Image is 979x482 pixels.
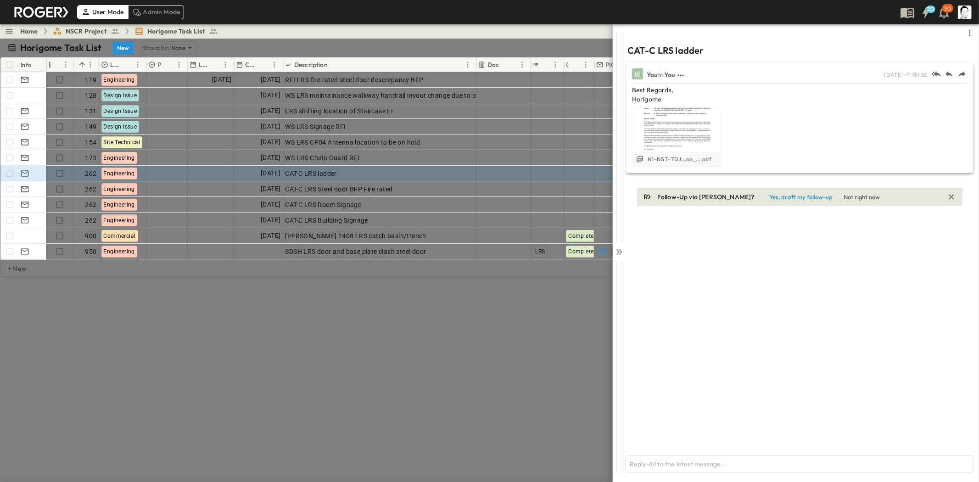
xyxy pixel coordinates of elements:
[957,68,968,79] button: Forward
[53,60,63,70] button: Sort
[110,60,120,69] p: Log
[19,57,46,72] div: Info
[85,75,96,84] span: 119
[85,169,96,178] span: 262
[285,185,392,194] span: CAT-C LRS Steel door BFP Fire rated
[632,95,661,103] span: Horigome
[104,77,135,83] span: Engineering
[77,5,128,19] div: User Mode
[173,59,185,70] button: Menu
[104,186,135,192] span: Engineering
[85,153,96,163] span: 173
[147,27,205,36] span: Horigome Task List
[958,6,972,19] img: Profile Picture
[294,60,328,69] p: Description
[285,91,556,100] span: WS LRS maintainance walkway handrail layout change due to parking position of the train
[143,43,169,52] p: Group by:
[261,199,280,210] span: [DATE]
[212,74,231,85] span: [DATE]
[487,60,499,69] p: Doc
[647,71,658,79] span: You
[535,248,545,255] span: LRS
[259,60,269,70] button: Sort
[104,139,140,146] span: Site Technical
[261,74,280,85] span: [DATE]
[85,122,96,131] span: 149
[285,200,361,209] span: CAT-C LRS Room Signage
[261,168,280,179] span: [DATE]
[104,170,135,177] span: Engineering
[285,247,426,256] span: SDSH LRS door and base plate clash steel door
[77,60,87,70] button: Sort
[104,155,135,161] span: Engineering
[85,247,96,256] span: 950
[66,27,107,36] span: NSCR Project
[104,92,137,99] span: Design Issue
[632,86,673,94] span: Best Regards,
[104,217,135,224] span: Engineering
[647,68,881,81] div: to
[285,153,359,163] span: WS LRS Chain Guard RFI
[884,70,927,79] p: [DATE] - 午後1:52
[928,6,934,13] h6: 20
[261,215,280,225] span: [DATE]
[104,233,136,239] span: Commercial
[21,52,32,78] div: Info
[261,184,280,194] span: [DATE]
[104,248,135,255] span: Engineering
[112,41,134,54] button: New
[85,59,96,70] button: Menu
[20,27,38,36] a: Home
[60,59,71,70] button: Menu
[285,75,423,84] span: RFI LRS fire rated steel door descrepancy BFP
[945,5,951,12] p: 30
[285,169,336,178] span: CAT-C LRS ladder
[269,59,280,70] button: Menu
[85,231,96,241] span: 900
[285,231,426,241] span: [PERSON_NAME] 2408 LRS catch basin/trench
[85,138,96,147] span: 154
[944,68,955,79] button: Reply
[85,216,96,225] span: 262
[85,106,96,116] span: 131
[261,230,280,241] span: [DATE]
[964,28,975,39] button: thread-more
[261,137,280,147] span: [DATE]
[104,123,137,130] span: Design Issue
[675,70,686,81] button: Show more
[132,59,143,70] button: Menu
[261,121,280,132] span: [DATE]
[104,202,135,208] span: Engineering
[8,264,13,273] p: + New
[517,59,528,70] button: Menu
[85,91,96,100] span: 128
[104,108,137,114] span: Design Issue
[122,60,132,70] button: Sort
[630,460,969,469] p: Reply-All to the latest message...
[171,43,186,52] p: None
[163,60,173,70] button: Sort
[632,67,721,192] img: attachment-N1-NST-TDJV-250128-23912_Shop_Drawing_Malanday_Depot-_Light_Repair_Shop_....pdf
[931,68,942,79] button: Reply All
[285,216,368,225] span: CAT-C LRS Building Signage
[842,191,882,202] button: Not right now
[220,59,231,70] button: Menu
[245,60,257,69] p: Created
[85,200,96,209] span: 262
[210,60,220,70] button: Sort
[285,138,420,147] span: WS LRS CP04 Antenna location to be on hold
[285,122,346,131] span: WS LRS Signage RFI
[261,152,280,163] span: [DATE]
[767,191,835,202] button: Yes, draft my follow-up
[664,71,676,79] span: You
[648,155,711,164] div: N1-NST-TDJ...op_....pdf
[501,60,511,70] button: Sort
[261,106,280,116] span: [DATE]
[627,45,704,56] span: CAT-C LRS ladder
[285,106,393,116] span: LRS shifting location of Staircase EI
[462,59,473,70] button: Menu
[657,192,755,202] p: Follow-Up via [PERSON_NAME]?
[20,27,224,36] nav: breadcrumbs
[85,185,96,194] span: 262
